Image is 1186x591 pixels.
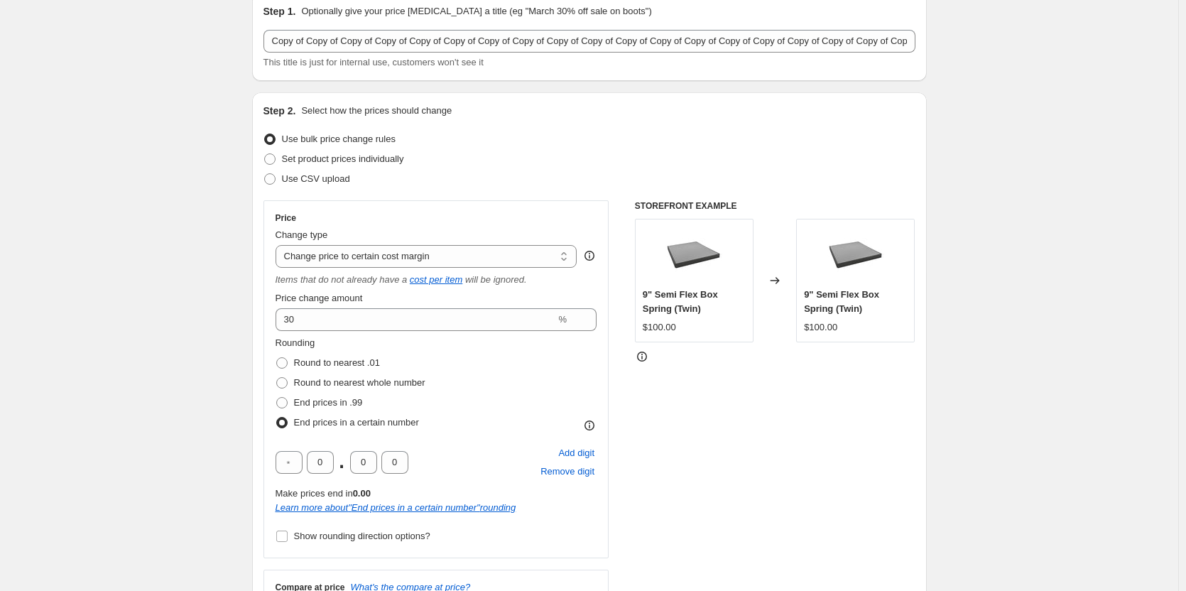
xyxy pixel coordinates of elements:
img: prod_1790987912_80x.jpg [665,227,722,283]
span: Use bulk price change rules [282,134,396,144]
span: End prices in a certain number [294,417,419,428]
span: Price change amount [276,293,363,303]
span: Remove digit [540,465,594,479]
span: Change type [276,229,328,240]
span: Round to nearest .01 [294,357,380,368]
span: % [558,314,567,325]
span: Add digit [558,446,594,460]
h2: Step 2. [263,104,296,118]
div: $100.00 [804,320,837,335]
span: 9" Semi Flex Box Spring (Twin) [804,289,879,314]
p: Optionally give your price [MEDICAL_DATA] a title (eg "March 30% off sale on boots") [301,4,651,18]
input: 50 [276,308,556,331]
h6: STOREFRONT EXAMPLE [635,200,915,212]
span: Make prices end in [276,488,371,499]
span: Show rounding direction options? [294,531,430,541]
span: This title is just for internal use, customers won't see it [263,57,484,67]
input: ﹡ [381,451,408,474]
button: Remove placeholder [538,462,597,481]
span: Rounding [276,337,315,348]
h2: Step 1. [263,4,296,18]
input: 30% off holiday sale [263,30,915,53]
img: prod_1790987912_80x.jpg [827,227,884,283]
i: Learn more about " End prices in a certain number " rounding [276,502,516,513]
b: 0.00 [353,488,371,499]
i: will be ignored. [465,274,527,285]
i: Items that do not already have a [276,274,408,285]
span: . [338,451,346,474]
span: 9" Semi Flex Box Spring (Twin) [643,289,718,314]
div: help [582,249,597,263]
span: Round to nearest whole number [294,377,425,388]
p: Select how the prices should change [301,104,452,118]
div: $100.00 [643,320,676,335]
span: End prices in .99 [294,397,363,408]
span: Set product prices individually [282,153,404,164]
span: Use CSV upload [282,173,350,184]
h3: Price [276,212,296,224]
input: ﹡ [307,451,334,474]
input: ﹡ [350,451,377,474]
input: ﹡ [276,451,303,474]
a: Learn more about"End prices in a certain number"rounding [276,502,516,513]
a: cost per item [410,274,462,285]
button: Add placeholder [556,444,597,462]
